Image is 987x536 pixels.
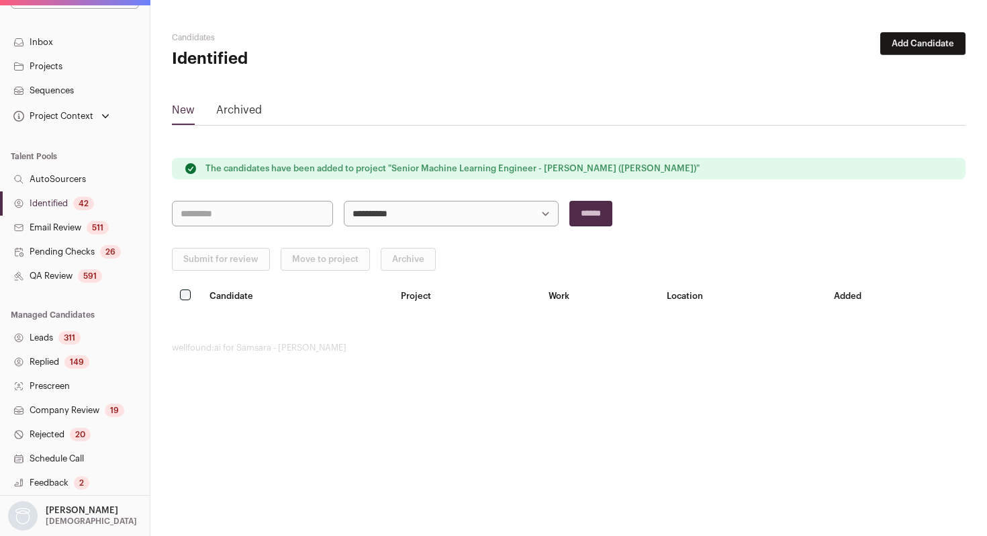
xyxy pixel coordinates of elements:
[205,163,700,174] p: The candidates have been added to project "Senior Machine Learning Engineer - [PERSON_NAME] ([PER...
[87,221,109,234] div: 511
[74,476,89,490] div: 2
[5,501,140,531] button: Open dropdown
[172,343,966,353] footer: wellfound:ai for Samsara - [PERSON_NAME]
[46,505,118,516] p: [PERSON_NAME]
[70,428,91,441] div: 20
[64,355,89,369] div: 149
[73,197,94,210] div: 42
[8,501,38,531] img: nopic.png
[78,269,102,283] div: 591
[216,102,262,124] a: Archived
[540,281,659,310] th: Work
[201,281,393,310] th: Candidate
[172,32,436,43] h2: Candidates
[826,281,966,310] th: Added
[11,107,112,126] button: Open dropdown
[105,404,124,417] div: 19
[172,48,436,70] h1: Identified
[880,32,966,55] button: Add Candidate
[11,111,93,122] div: Project Context
[58,331,81,345] div: 311
[100,245,121,259] div: 26
[393,281,541,310] th: Project
[172,102,195,124] a: New
[659,281,826,310] th: Location
[46,516,137,527] p: [DEMOGRAPHIC_DATA]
